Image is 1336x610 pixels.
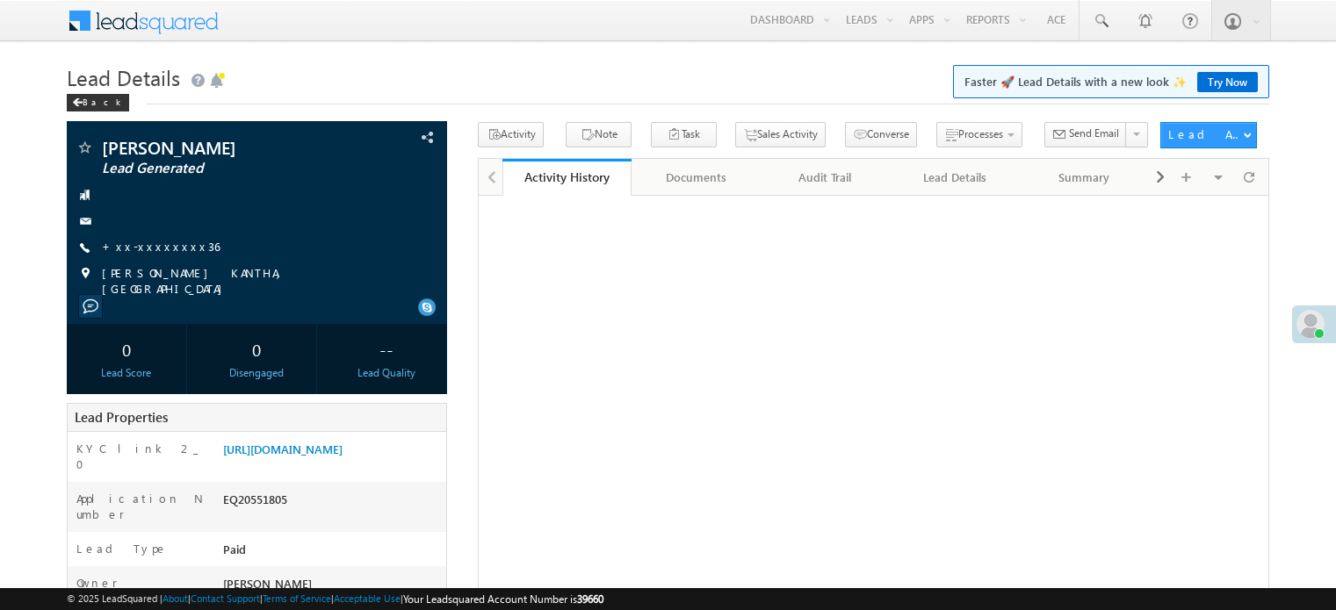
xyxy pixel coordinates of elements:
button: Converse [845,122,917,147]
div: Activity History [516,169,618,185]
label: Application Number [76,491,205,522]
div: EQ20551805 [219,491,446,515]
span: © 2025 LeadSquared | | | | | [67,591,603,607]
span: [PERSON_NAME] [223,576,312,591]
span: Lead Generated [102,160,337,177]
button: Task [651,122,717,147]
button: Lead Actions [1160,122,1257,148]
div: 0 [71,333,182,365]
div: Lead Quality [331,365,442,381]
div: Lead Score [71,365,182,381]
a: Documents [632,159,761,196]
span: [PERSON_NAME] KANTHA, [GEOGRAPHIC_DATA] [102,265,410,297]
a: [URL][DOMAIN_NAME] [223,441,343,456]
a: +xx-xxxxxxxx36 [102,239,220,254]
label: KYC link 2_0 [76,441,205,472]
button: Note [566,122,632,147]
a: Back [67,93,138,108]
span: Send Email [1069,126,1119,141]
span: [PERSON_NAME] [102,139,337,156]
div: Lead Actions [1168,126,1243,142]
a: Try Now [1197,72,1258,92]
a: Terms of Service [263,592,331,604]
label: Lead Type [76,541,168,556]
a: Activity History [502,159,632,196]
div: Summary [1035,167,1134,188]
button: Processes [936,122,1022,147]
a: Audit Trail [762,159,891,196]
span: Lead Details [67,63,180,91]
div: Disengaged [201,365,312,381]
div: Documents [646,167,745,188]
span: Your Leadsquared Account Number is [403,592,603,606]
span: 39660 [577,592,603,606]
span: Faster 🚀 Lead Details with a new look ✨ [964,73,1258,90]
span: Processes [958,127,1003,140]
a: About [162,592,188,604]
span: Lead Properties [75,408,168,426]
div: Back [67,94,129,111]
div: -- [331,333,442,365]
a: Contact Support [191,592,260,604]
a: Acceptable Use [334,592,401,604]
div: Lead Details [905,167,1004,188]
button: Send Email [1044,122,1127,147]
a: Summary [1021,159,1150,196]
div: Audit Trail [776,167,875,188]
label: Owner [76,575,118,591]
button: Activity [478,122,544,147]
div: Paid [219,541,446,565]
div: 0 [201,333,312,365]
a: Lead Details [891,159,1020,196]
button: Sales Activity [735,122,826,147]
